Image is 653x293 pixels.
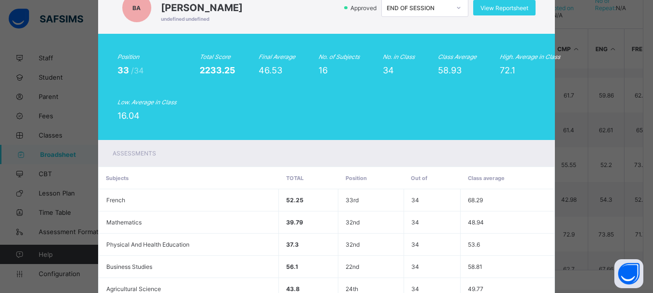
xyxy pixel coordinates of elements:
span: 34 [411,285,419,293]
i: Low. Average in Class [117,98,176,106]
span: 34 [411,263,419,270]
span: 32nd [346,219,360,226]
i: Position [117,53,139,60]
span: 2233.25 [200,65,235,75]
span: 56.1 [286,263,298,270]
span: 34 [411,241,419,248]
span: 46.53 [259,65,282,75]
span: BA [132,4,141,12]
span: Agricultural Science [106,285,161,293]
span: Class average [468,175,505,181]
span: Out of [411,175,427,181]
span: Assessments [113,150,156,157]
i: Class Average [438,53,477,60]
span: 68.29 [468,196,483,204]
span: 22nd [346,263,359,270]
span: 43.8 [286,285,300,293]
span: French [106,196,125,204]
span: Mathematics [106,219,142,226]
span: undefined undefined [161,16,243,22]
i: No. of Subjects [319,53,360,60]
span: 32nd [346,241,360,248]
span: Position [346,175,367,181]
i: High. Average in Class [500,53,560,60]
span: [PERSON_NAME] [161,2,243,14]
span: Total [286,175,304,181]
span: 34 [383,65,394,75]
i: No. in Class [383,53,415,60]
button: Open asap [614,259,643,288]
div: END OF SESSION [387,4,450,12]
span: Approved [349,4,379,12]
span: 24th [346,285,358,293]
span: 52.25 [286,196,304,204]
span: 34 [411,219,419,226]
span: 48.94 [468,219,484,226]
i: Total Score [200,53,231,60]
span: 34 [411,196,419,204]
span: 33rd [346,196,359,204]
span: 49.77 [468,285,483,293]
span: 37.3 [286,241,299,248]
span: 53.6 [468,241,480,248]
span: /34 [131,66,144,75]
span: Subjects [106,175,129,181]
span: 72.1 [500,65,515,75]
span: 58.81 [468,263,482,270]
span: View Reportsheet [480,4,528,12]
span: 16 [319,65,328,75]
span: 33 [117,65,131,75]
i: Final Average [259,53,295,60]
span: 39.79 [286,219,303,226]
span: Physical And Health Education [106,241,189,248]
span: 58.93 [438,65,462,75]
span: Business Studies [106,263,152,270]
span: 16.04 [117,111,140,121]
